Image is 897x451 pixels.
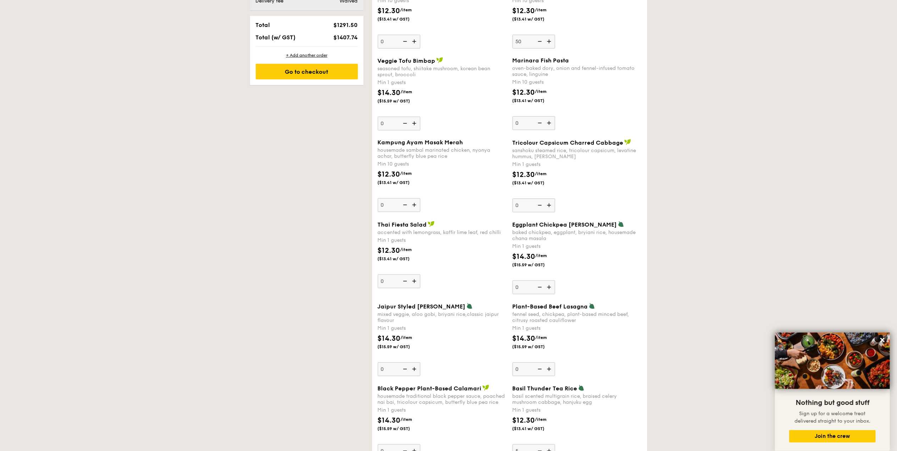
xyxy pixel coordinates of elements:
[410,35,420,48] img: icon-add.58712e84.svg
[378,180,426,185] span: ($13.41 w/ GST)
[544,362,555,376] img: icon-add.58712e84.svg
[544,199,555,212] img: icon-add.58712e84.svg
[378,325,507,332] div: Min 1 guests
[796,399,869,407] span: Nothing but good stuff
[535,417,547,422] span: /item
[877,334,888,346] button: Close
[513,426,561,431] span: ($13.41 w/ GST)
[399,198,410,212] img: icon-reduce.1d2dbef1.svg
[513,221,617,228] span: Eggplant Chickpea [PERSON_NAME]
[775,333,890,389] img: DSC07876-Edit02-Large.jpeg
[378,344,426,350] span: ($15.59 w/ GST)
[536,335,547,340] span: /item
[378,303,466,310] span: Jaipur Styled [PERSON_NAME]
[794,411,870,424] span: Sign up for a welcome treat delivered straight to your inbox.
[534,35,544,48] img: icon-reduce.1d2dbef1.svg
[535,7,547,12] span: /item
[482,385,489,391] img: icon-vegan.f8ff3823.svg
[333,22,358,28] span: $1291.50
[513,385,577,392] span: Basil Thunder Tea Rice
[399,362,410,376] img: icon-reduce.1d2dbef1.svg
[535,171,547,176] span: /item
[513,334,536,343] span: $14.30
[401,89,412,94] span: /item
[513,88,535,97] span: $12.30
[789,430,876,442] button: Join the crew
[378,16,426,22] span: ($13.41 w/ GST)
[378,221,427,228] span: Thai Fiesta Salad
[378,7,400,15] span: $12.30
[378,334,401,343] span: $14.30
[578,385,585,391] img: icon-vegetarian.fe4039eb.svg
[378,407,507,414] div: Min 1 guests
[544,280,555,294] img: icon-add.58712e84.svg
[378,393,507,405] div: housemade traditional black pepper sauce, poached nai bai, tricolour capsicum, butterfly blue pea...
[589,303,595,309] img: icon-vegetarian.fe4039eb.svg
[513,311,642,323] div: fennel seed, chickpea, plant-based minced beef, citrusy roasted cauliflower
[534,116,544,130] img: icon-reduce.1d2dbef1.svg
[544,116,555,130] img: icon-add.58712e84.svg
[513,229,642,241] div: baked chickpea, eggplant, bryiani rice, housemade chana masala
[513,139,624,146] span: Tricolour Capsicum Charred Cabbage
[513,98,561,104] span: ($13.41 w/ GST)
[378,170,400,179] span: $12.30
[618,221,624,227] img: icon-vegetarian.fe4039eb.svg
[513,199,555,212] input: Tricolour Capsicum Charred Cabbagesanshoku steamed rice, tricolour capsicum, levatine hummus, [PE...
[544,35,555,48] img: icon-add.58712e84.svg
[378,237,507,244] div: Min 1 guests
[513,35,555,49] input: Thai Green Curry Fishseared dory, thai style green [PERSON_NAME], butterfly blue pea riceMin 10 g...
[534,362,544,376] img: icon-reduce.1d2dbef1.svg
[378,79,507,86] div: Min 1 guests
[513,171,535,179] span: $12.30
[378,89,401,97] span: $14.30
[401,335,412,340] span: /item
[513,180,561,186] span: ($13.41 w/ GST)
[400,171,412,176] span: /item
[410,117,420,130] img: icon-add.58712e84.svg
[378,147,507,159] div: housemade sambal marinated chicken, nyonya achar, butterfly blue pea rice
[378,98,426,104] span: ($15.59 w/ GST)
[513,393,642,405] div: basil scented multigrain rice, braised celery mushroom cabbage, hanjuku egg
[378,416,401,425] span: $14.30
[378,161,507,168] div: Min 10 guests
[513,262,561,268] span: ($15.59 w/ GST)
[513,57,569,64] span: Marinara Fish Pasta
[513,344,561,350] span: ($15.59 w/ GST)
[513,65,642,77] div: oven-baked dory, onion and fennel-infused tomato sauce, linguine
[513,16,561,22] span: ($13.41 w/ GST)
[378,117,420,130] input: Veggie Tofu Bimbapseasoned tofu, shiitake mushroom, korean bean sprout, broccoliMin 1 guests$14.3...
[399,274,410,288] img: icon-reduce.1d2dbef1.svg
[400,247,412,252] span: /item
[436,57,443,63] img: icon-vegan.f8ff3823.svg
[513,416,535,425] span: $12.30
[256,64,358,79] div: Go to checkout
[513,79,642,86] div: Min 10 guests
[378,139,463,146] span: Kampung Ayam Masak Merah
[256,22,270,28] span: Total
[513,407,642,414] div: Min 1 guests
[513,161,642,168] div: Min 1 guests
[378,229,507,235] div: accented with lemongrass, kaffir lime leaf, red chilli
[410,362,420,376] img: icon-add.58712e84.svg
[513,325,642,332] div: Min 1 guests
[410,198,420,212] img: icon-add.58712e84.svg
[513,280,555,294] input: Eggplant Chickpea [PERSON_NAME]baked chickpea, eggplant, bryiani rice, housemade chana masalaMin ...
[513,303,588,310] span: Plant-Based Beef Lasagna
[256,52,358,58] div: + Add another order
[401,417,412,422] span: /item
[378,362,420,376] input: Jaipur Styled [PERSON_NAME]mixed veggie, aloo gobi, briyani rice,classic jaipur flavourMin 1 gues...
[333,34,358,41] span: $1407.74
[378,35,420,49] input: Tuscan Garlic Cream White Fishsanshoku steamed rice, traditional garlic cream sauce, sundried tom...
[534,199,544,212] img: icon-reduce.1d2dbef1.svg
[513,7,535,15] span: $12.30
[378,385,482,392] span: Black Pepper Plant-Based Calamari
[535,89,547,94] span: /item
[536,253,547,258] span: /item
[513,243,642,250] div: Min 1 guests
[513,147,642,160] div: sanshoku steamed rice, tricolour capsicum, levatine hummus, [PERSON_NAME]
[378,256,426,262] span: ($13.41 w/ GST)
[378,274,420,288] input: Thai Fiesta Saladaccented with lemongrass, kaffir lime leaf, red chilliMin 1 guests$12.30/item($1...
[399,117,410,130] img: icon-reduce.1d2dbef1.svg
[410,274,420,288] img: icon-add.58712e84.svg
[428,221,435,227] img: icon-vegan.f8ff3823.svg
